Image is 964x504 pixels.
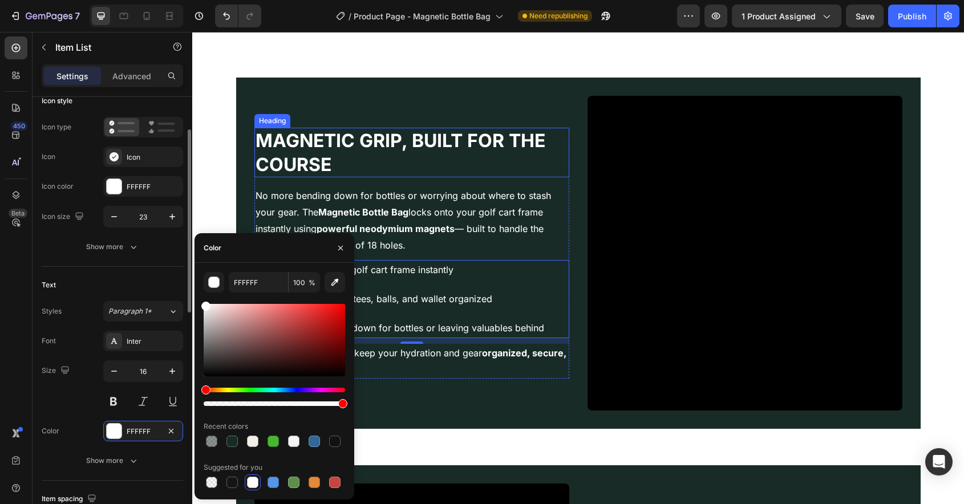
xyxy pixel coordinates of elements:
div: FFFFFF [127,182,180,192]
p: 7 [75,9,80,23]
div: Hue [204,388,345,392]
div: Icon type [42,122,71,132]
button: Publish [888,5,936,27]
div: Color [204,243,221,253]
div: Styles [42,306,62,316]
div: Text [42,280,56,290]
button: Paragraph 1* [103,301,183,322]
p: Advanced [112,70,151,82]
button: Save [846,5,884,27]
div: Show more [86,241,139,253]
div: Show more [86,455,139,466]
div: Undo/Redo [215,5,261,27]
div: Icon size [42,209,86,225]
button: 7 [5,5,85,27]
div: Beta [9,209,27,218]
div: Suggested for you [204,462,262,473]
div: Color [42,426,59,436]
div: 450 [11,121,27,131]
button: Show more [42,237,183,257]
input: Eg: FFFFFF [229,272,288,292]
div: Recent colors [204,421,248,432]
div: Open Intercom Messenger [925,448,953,475]
div: Icon style [42,96,72,106]
div: FFFFFF [127,426,160,437]
span: Save [856,11,874,21]
video: Video [395,64,710,379]
p: Settings [56,70,88,82]
span: % [309,278,315,288]
span: Product Page - Magnetic Bottle Bag [354,10,491,22]
button: 1 product assigned [732,5,841,27]
p: Item List [55,40,152,54]
div: Inter [127,336,180,347]
span: Need republishing [529,11,588,21]
div: Font [42,336,56,346]
div: Icon color [42,181,74,192]
div: Publish [898,10,926,22]
span: / [349,10,351,22]
div: Size [42,363,72,379]
div: Icon [42,152,55,162]
span: 1 product assigned [742,10,816,22]
iframe: Design area [192,32,964,504]
button: Show more [42,450,183,471]
div: Icon [127,152,180,162]
span: Paragraph 1* [108,306,152,316]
